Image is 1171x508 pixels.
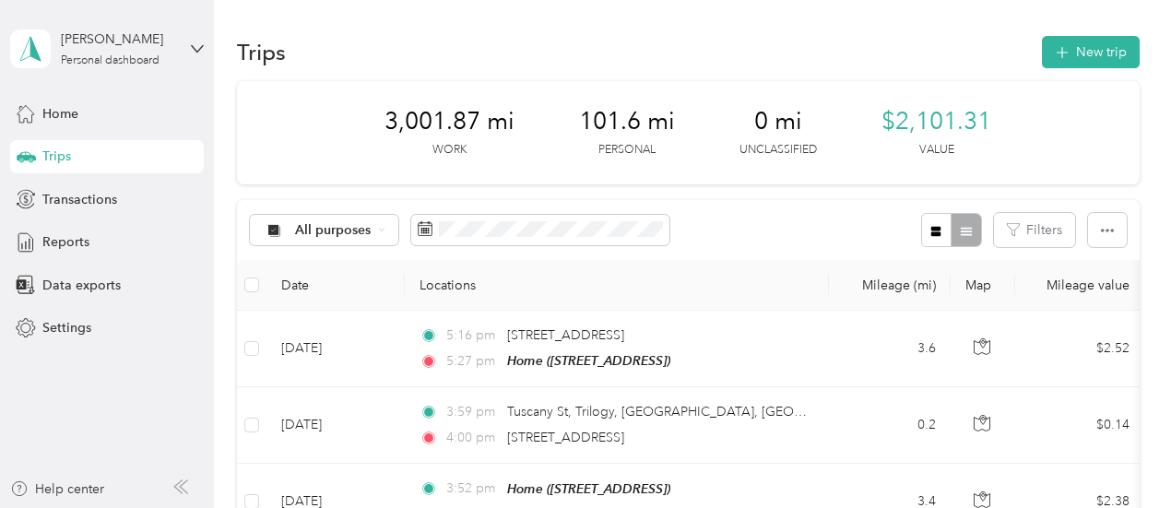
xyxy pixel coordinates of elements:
[829,311,951,387] td: 3.6
[829,260,951,311] th: Mileage (mi)
[1042,36,1140,68] button: New trip
[994,213,1075,247] button: Filters
[446,478,499,499] span: 3:52 pm
[754,107,802,136] span: 0 mi
[266,260,405,311] th: Date
[507,353,670,368] span: Home ([STREET_ADDRESS])
[10,479,104,499] button: Help center
[446,351,499,372] span: 5:27 pm
[266,311,405,387] td: [DATE]
[237,42,286,62] h1: Trips
[295,224,372,237] span: All purposes
[829,387,951,463] td: 0.2
[42,318,91,337] span: Settings
[919,142,954,159] p: Value
[739,142,817,159] p: Unclassified
[405,260,829,311] th: Locations
[507,404,894,419] span: Tuscany St, Trilogy, [GEOGRAPHIC_DATA], [GEOGRAPHIC_DATA]
[42,190,117,209] span: Transactions
[507,327,624,343] span: [STREET_ADDRESS]
[61,30,176,49] div: [PERSON_NAME]
[1015,260,1144,311] th: Mileage value
[42,232,89,252] span: Reports
[446,402,499,422] span: 3:59 pm
[384,107,515,136] span: 3,001.87 mi
[42,104,78,124] span: Home
[432,142,467,159] p: Work
[598,142,656,159] p: Personal
[61,55,160,66] div: Personal dashboard
[881,107,991,136] span: $2,101.31
[446,325,499,346] span: 5:16 pm
[1015,387,1144,463] td: $0.14
[446,428,499,448] span: 4:00 pm
[951,260,1015,311] th: Map
[1015,311,1144,387] td: $2.52
[507,481,670,496] span: Home ([STREET_ADDRESS])
[1068,405,1171,508] iframe: Everlance-gr Chat Button Frame
[42,147,71,166] span: Trips
[579,107,675,136] span: 101.6 mi
[266,387,405,463] td: [DATE]
[507,430,624,445] span: [STREET_ADDRESS]
[42,276,121,295] span: Data exports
